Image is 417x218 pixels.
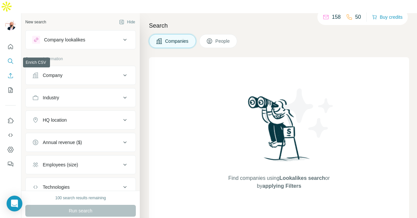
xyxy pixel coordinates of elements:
button: Use Surfe on LinkedIn [5,115,16,127]
div: Technologies [43,184,70,190]
button: Hide [114,17,140,27]
div: Company [43,72,62,79]
button: Technologies [26,179,135,195]
span: Companies [165,38,189,44]
div: Open Intercom Messenger [7,196,22,211]
div: HQ location [43,117,67,123]
h4: Search [149,21,409,30]
div: New search [25,19,46,25]
button: Dashboard [5,144,16,156]
span: applying Filters [262,183,301,189]
button: Search [5,55,16,67]
button: Employees (size) [26,157,135,173]
img: Surfe Illustration - Woman searching with binoculars [245,94,313,168]
button: Use Surfe API [5,129,16,141]
div: Company lookalikes [44,36,85,43]
span: People [215,38,231,44]
div: 100 search results remaining [55,195,106,201]
div: Industry [43,94,59,101]
button: Company lookalikes [26,32,135,48]
button: HQ location [26,112,135,128]
div: Employees (size) [43,161,78,168]
span: Lookalikes search [280,175,325,181]
button: Annual revenue ($) [26,134,135,150]
div: Annual revenue ($) [43,139,82,146]
button: Feedback [5,158,16,170]
button: Enrich CSV [5,70,16,82]
button: Industry [26,90,135,106]
p: 50 [355,13,361,21]
img: Surfe Illustration - Stars [279,84,338,143]
span: Find companies using or by [226,174,331,190]
img: Avatar [5,20,16,30]
p: Company information [25,56,136,62]
p: 158 [332,13,341,21]
button: My lists [5,84,16,96]
button: Buy credits [372,12,403,22]
button: Company [26,67,135,83]
button: Quick start [5,41,16,53]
